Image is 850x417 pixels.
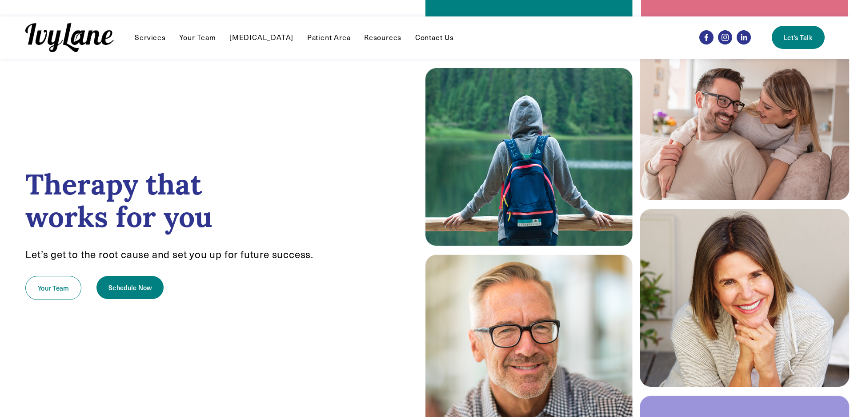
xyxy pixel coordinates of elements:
span: Resources [364,33,401,42]
a: Your Team [25,276,81,300]
a: Contact Us [415,32,454,43]
a: [MEDICAL_DATA] [229,32,293,43]
a: LinkedIn [737,30,751,45]
a: Instagram [718,30,732,45]
a: folder dropdown [135,32,165,43]
a: Let's Talk [772,26,824,49]
img: Ivy Lane Counseling &mdash; Therapy that works for you [25,23,113,52]
strong: Therapy that works for you [25,166,212,235]
a: Patient Area [307,32,351,43]
a: folder dropdown [364,32,401,43]
span: Let’s get to the root cause and set you up for future success. [25,247,313,261]
span: Services [135,33,165,42]
a: Facebook [699,30,714,45]
a: Schedule Now [96,276,164,299]
a: Your Team [179,32,216,43]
